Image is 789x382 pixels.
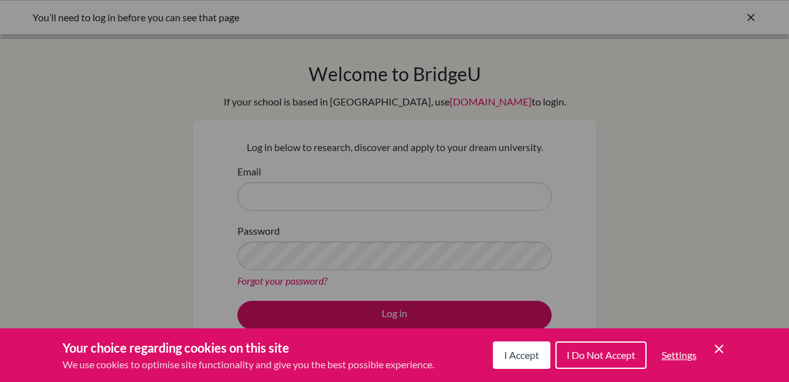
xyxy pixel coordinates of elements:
button: Settings [652,343,707,368]
h3: Your choice regarding cookies on this site [62,338,434,357]
button: I Do Not Accept [555,341,647,369]
span: Settings [662,349,697,361]
button: Save and close [712,341,727,356]
span: I Accept [504,349,539,361]
span: I Do Not Accept [567,349,635,361]
p: We use cookies to optimise site functionality and give you the best possible experience. [62,357,434,372]
button: I Accept [493,341,550,369]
